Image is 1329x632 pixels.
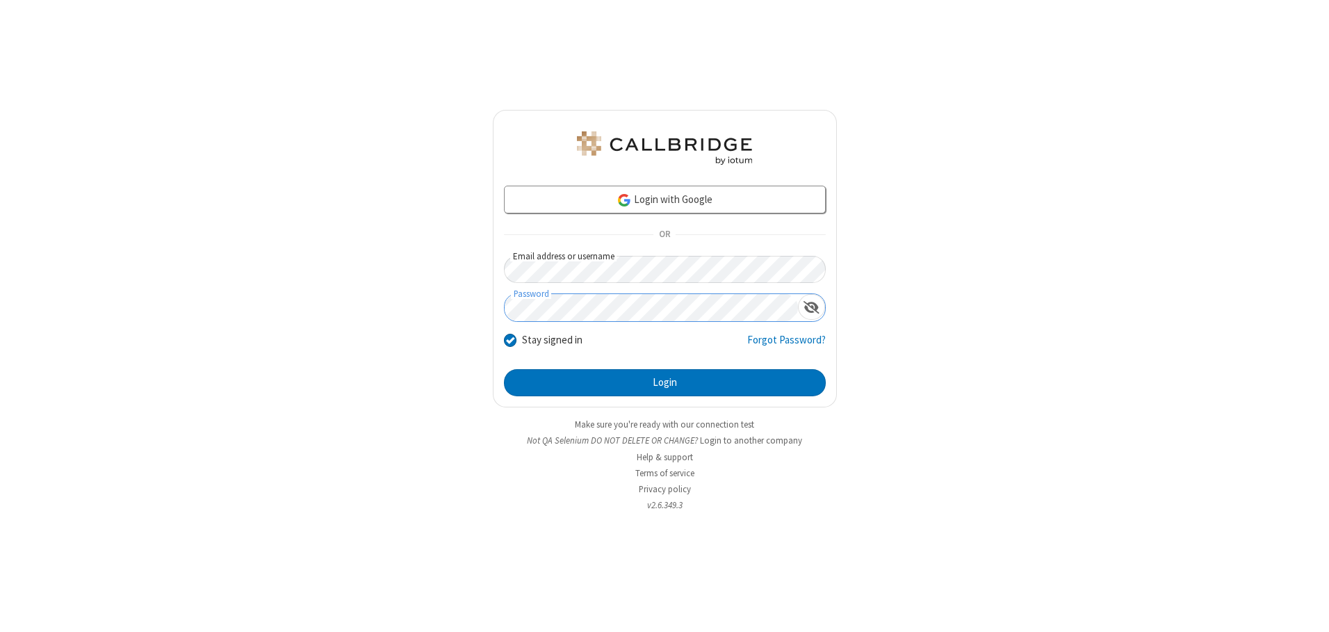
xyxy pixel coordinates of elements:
li: Not QA Selenium DO NOT DELETE OR CHANGE? [493,434,837,447]
a: Make sure you're ready with our connection test [575,419,754,430]
img: QA Selenium DO NOT DELETE OR CHANGE [574,131,755,165]
span: OR [653,225,676,245]
li: v2.6.349.3 [493,499,837,512]
a: Terms of service [635,467,694,479]
button: Login [504,369,826,397]
img: google-icon.png [617,193,632,208]
a: Login with Google [504,186,826,213]
input: Email address or username [504,256,826,283]
a: Privacy policy [639,483,691,495]
label: Stay signed in [522,332,582,348]
button: Login to another company [700,434,802,447]
input: Password [505,294,798,321]
div: Show password [798,294,825,320]
a: Help & support [637,451,693,463]
a: Forgot Password? [747,332,826,359]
